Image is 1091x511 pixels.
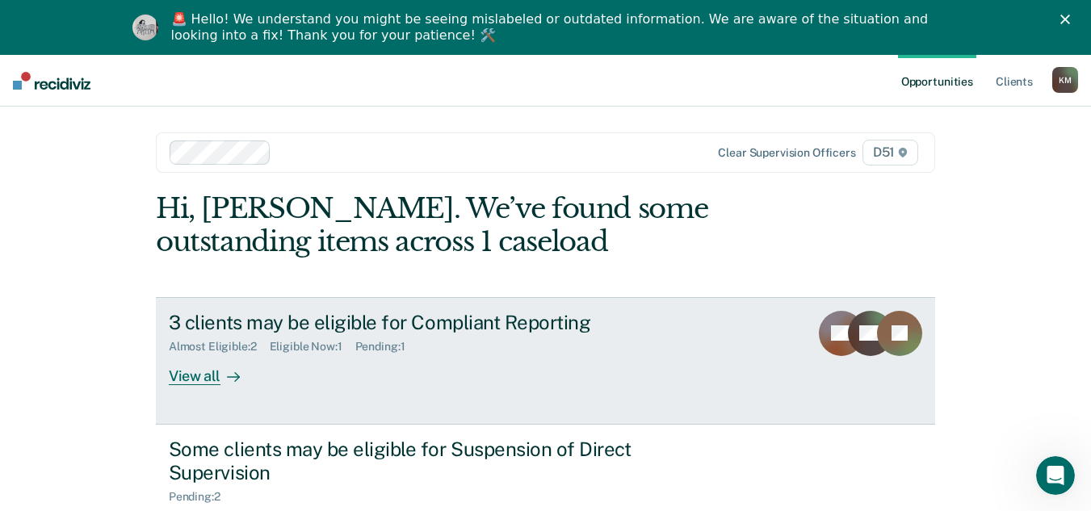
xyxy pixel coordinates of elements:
[13,72,90,90] img: Recidiviz
[156,192,779,258] div: Hi, [PERSON_NAME]. We’ve found some outstanding items across 1 caseload
[171,11,934,44] div: 🚨 Hello! We understand you might be seeing mislabeled or outdated information. We are aware of th...
[270,340,355,354] div: Eligible Now : 1
[1052,67,1078,93] button: KM
[1052,67,1078,93] div: K M
[169,340,270,354] div: Almost Eligible : 2
[1060,15,1076,24] div: Close
[862,140,918,165] span: D51
[169,438,736,484] div: Some clients may be eligible for Suspension of Direct Supervision
[156,297,935,425] a: 3 clients may be eligible for Compliant ReportingAlmost Eligible:2Eligible Now:1Pending:1View all
[169,490,233,504] div: Pending : 2
[1036,456,1075,495] iframe: Intercom live chat
[898,55,976,107] a: Opportunities
[132,15,158,40] img: Profile image for Kim
[718,146,855,160] div: Clear supervision officers
[169,311,736,334] div: 3 clients may be eligible for Compliant Reporting
[992,55,1036,107] a: Clients
[355,340,418,354] div: Pending : 1
[169,354,259,385] div: View all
